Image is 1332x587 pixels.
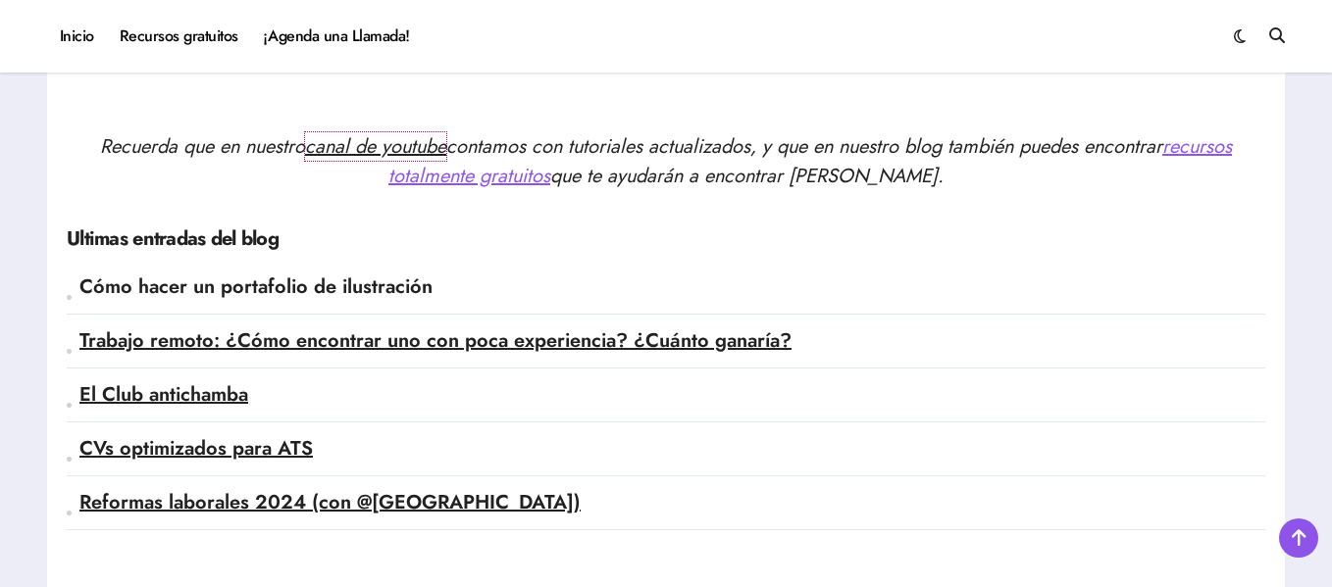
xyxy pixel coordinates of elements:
a: Reformas laborales 2024 (con @[GEOGRAPHIC_DATA]) [79,488,581,516]
a: recursos totalmente gratuitos [388,132,1232,190]
em: Recuerda que en nuestro contamos con tutoriales actualizados, y que en nuestro blog también puede... [100,132,1232,190]
h2: Ultimas entradas del blog [67,225,1265,253]
a: Trabajo remoto: ¿Cómo encontrar uno con poca experiencia? ¿Cuánto ganaría? [79,326,792,355]
a: Cómo hacer un portafolio de ilustración [79,272,433,301]
a: canal de youtube [305,132,446,161]
a: Recursos gratuitos [107,10,251,63]
a: El Club antichamba [79,380,248,409]
a: CVs optimizados para ATS [79,434,313,463]
a: Inicio [47,10,107,63]
a: ¡Agenda una Llamada! [251,10,423,63]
